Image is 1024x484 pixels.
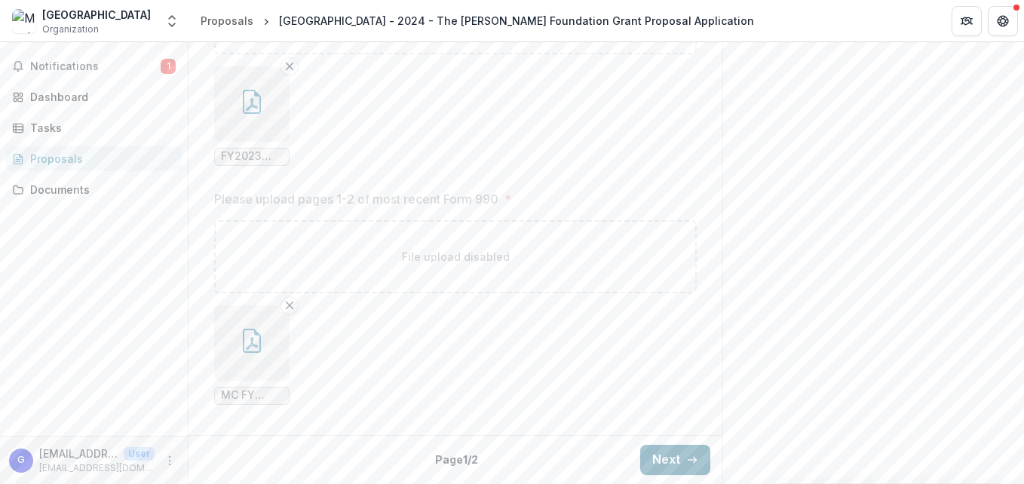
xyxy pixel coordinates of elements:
[640,445,710,475] button: Next
[6,54,182,78] button: Notifications1
[6,177,182,202] a: Documents
[30,89,170,105] div: Dashboard
[195,10,259,32] a: Proposals
[221,150,283,163] span: FY2023 Financial Statements - Final.pdf
[281,57,299,75] button: Remove File
[17,455,25,465] div: grants@montreat.edu
[402,249,510,265] p: File upload disabled
[201,13,253,29] div: Proposals
[221,389,283,402] span: MC FY 2023 Form 990 - Public Disclosure.pdf
[6,84,182,109] a: Dashboard
[42,23,99,36] span: Organization
[214,190,498,208] p: Please upload pages 1-2 of most recent Form 990
[988,6,1018,36] button: Get Help
[39,446,118,461] p: [EMAIL_ADDRESS][DOMAIN_NAME]
[279,13,754,29] div: [GEOGRAPHIC_DATA] - 2024 - The [PERSON_NAME] Foundation Grant Proposal Application
[161,59,176,74] span: 1
[124,447,155,461] p: User
[30,182,170,198] div: Documents
[161,452,179,470] button: More
[12,9,36,33] img: Montreat College
[6,115,182,140] a: Tasks
[30,120,170,136] div: Tasks
[435,452,478,467] p: Page 1 / 2
[30,60,161,73] span: Notifications
[214,305,290,405] div: Remove FileMC FY 2023 Form 990 - Public Disclosure.pdf
[281,296,299,314] button: Remove File
[195,10,760,32] nav: breadcrumb
[214,66,290,166] div: Remove FileFY2023 Financial Statements - Final.pdf
[6,146,182,171] a: Proposals
[952,6,982,36] button: Partners
[42,7,151,23] div: [GEOGRAPHIC_DATA]
[39,461,155,475] p: [EMAIL_ADDRESS][DOMAIN_NAME]
[161,6,182,36] button: Open entity switcher
[30,151,170,167] div: Proposals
